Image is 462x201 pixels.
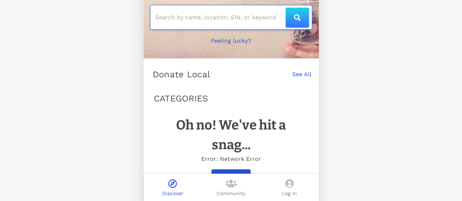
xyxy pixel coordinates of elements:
[158,115,304,155] h1: Oh no! We've hit a snag...
[211,36,251,45] p: Feeling lucky?
[211,169,251,182] button: Try Again
[282,190,297,197] p: Log In
[158,155,304,163] p: Error: Network Error
[154,92,309,105] p: CATEGORIES
[162,190,183,197] p: Discover
[292,70,312,86] a: See All
[155,12,286,23] input: Search by name, location, EIN, or keyword
[153,69,210,80] p: Donate Local
[217,190,245,197] p: Community
[217,173,245,179] span: Try Again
